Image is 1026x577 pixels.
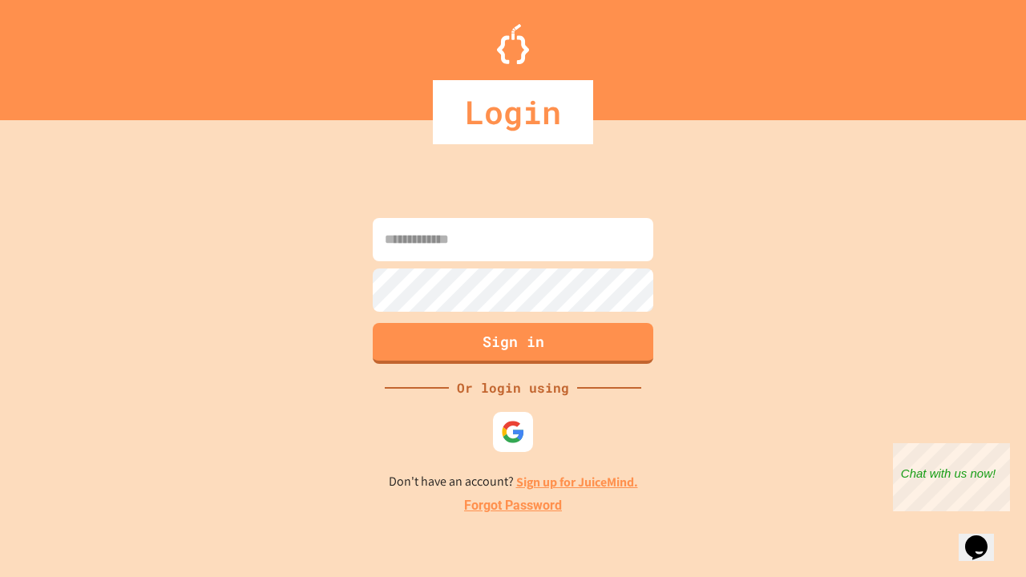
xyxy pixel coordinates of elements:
a: Forgot Password [464,496,562,515]
div: Or login using [449,378,577,397]
img: Logo.svg [497,24,529,64]
iframe: chat widget [893,443,1010,511]
a: Sign up for JuiceMind. [516,474,638,490]
button: Sign in [373,323,653,364]
p: Don't have an account? [389,472,638,492]
div: Login [433,80,593,144]
img: google-icon.svg [501,420,525,444]
iframe: chat widget [959,513,1010,561]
